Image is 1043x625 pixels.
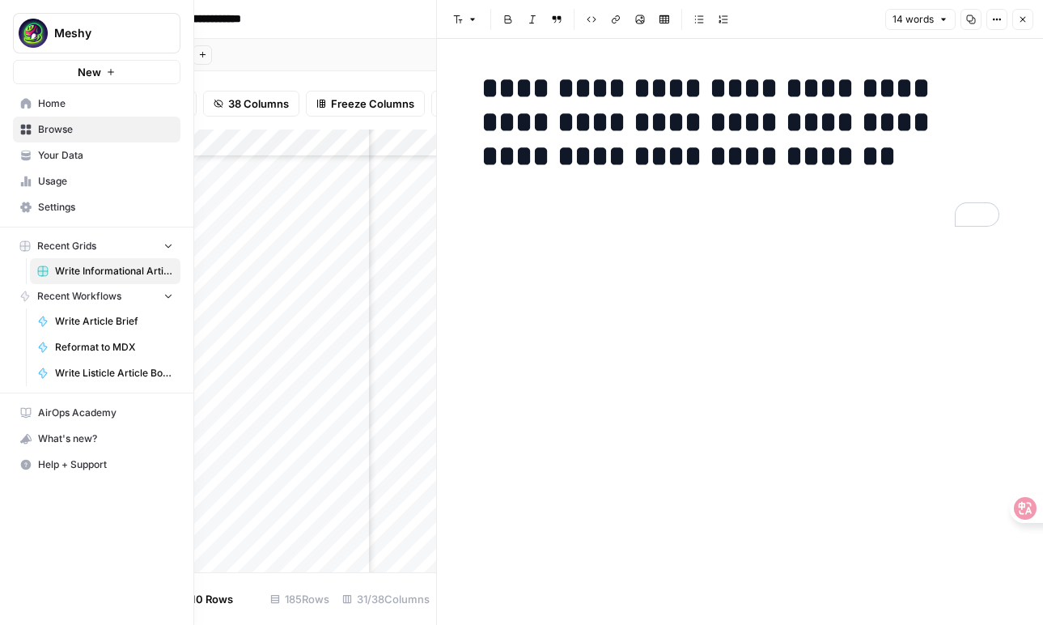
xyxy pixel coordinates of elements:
[55,340,173,355] span: Reformat to MDX
[13,452,180,478] button: Help + Support
[228,96,289,112] span: 38 Columns
[30,334,180,360] a: Reformat to MDX
[37,289,121,304] span: Recent Workflows
[13,194,180,220] a: Settings
[38,457,173,472] span: Help + Support
[13,234,180,258] button: Recent Grids
[30,258,180,284] a: Write Informational Articles
[38,96,173,111] span: Home
[13,142,180,168] a: Your Data
[30,308,180,334] a: Write Article Brief
[472,65,1009,233] div: To enrich screen reader interactions, please activate Accessibility in Grammarly extension settings
[14,427,180,451] div: What's new?
[13,284,180,308] button: Recent Workflows
[38,148,173,163] span: Your Data
[892,12,934,27] span: 14 words
[38,406,173,420] span: AirOps Academy
[13,400,180,426] a: AirOps Academy
[13,13,180,53] button: Workspace: Meshy
[13,426,180,452] button: What's new?
[19,19,48,48] img: Meshy Logo
[13,91,180,117] a: Home
[30,360,180,386] a: Write Listicle Article Body
[885,9,956,30] button: 14 words
[55,366,173,381] span: Write Listicle Article Body
[13,168,180,194] a: Usage
[168,591,233,607] span: Add 10 Rows
[13,117,180,142] a: Browse
[306,91,425,117] button: Freeze Columns
[38,200,173,215] span: Settings
[13,60,180,84] button: New
[54,25,152,41] span: Meshy
[203,91,299,117] button: 38 Columns
[37,239,96,253] span: Recent Grids
[336,586,436,612] div: 31/38 Columns
[55,314,173,329] span: Write Article Brief
[78,64,101,80] span: New
[38,174,173,189] span: Usage
[331,96,414,112] span: Freeze Columns
[38,122,173,137] span: Browse
[264,586,336,612] div: 185 Rows
[55,264,173,278] span: Write Informational Articles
